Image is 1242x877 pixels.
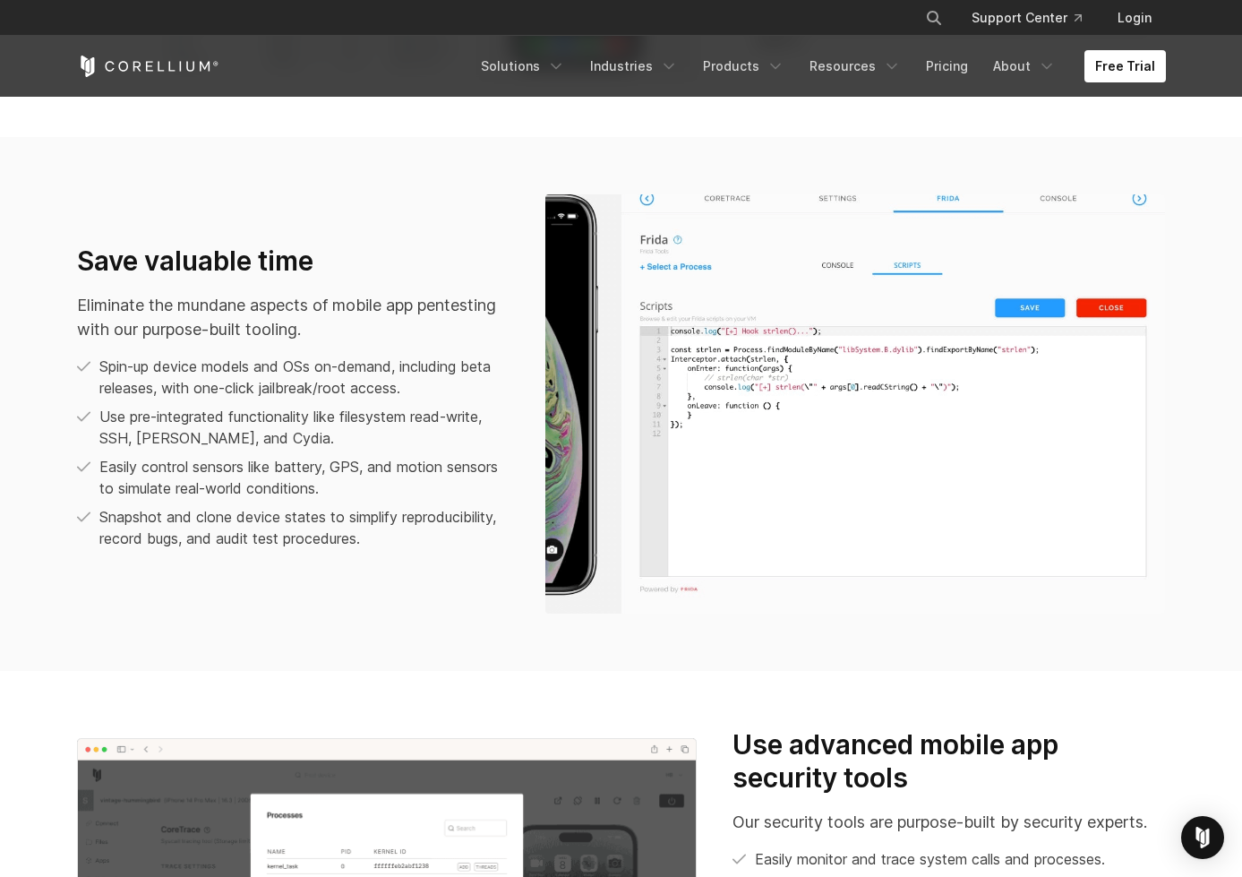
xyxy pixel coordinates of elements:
[470,50,1166,82] div: Navigation Menu
[77,293,510,341] p: Eliminate the mundane aspects of mobile app pentesting with our purpose-built tooling.
[732,728,1165,795] h3: Use advanced mobile app security tools
[579,50,689,82] a: Industries
[99,406,510,449] p: Use pre-integrated functionality like filesystem read-write, SSH, [PERSON_NAME], and Cydia.
[692,50,795,82] a: Products
[957,2,1096,34] a: Support Center
[545,194,1166,614] img: Screenshot of Corellium's Frida in scripts.
[799,50,912,82] a: Resources
[982,50,1066,82] a: About
[77,245,510,279] h3: Save valuable time
[1103,2,1166,34] a: Login
[732,810,1165,834] p: Our security tools are purpose-built by security experts.
[99,456,510,499] p: Easily control sensors like battery, GPS, and motion sensors to simulate real-world conditions.
[904,2,1166,34] div: Navigation Menu
[99,506,510,549] p: Snapshot and clone device states to simplify reproducibility, record bugs, and audit test procedu...
[918,2,950,34] button: Search
[77,56,219,77] a: Corellium Home
[99,356,510,399] p: Spin-up device models and OSs on-demand, including beta releases, with one-click jailbreak/root a...
[915,50,979,82] a: Pricing
[755,848,1105,870] p: Easily monitor and trace system calls and processes.
[470,50,576,82] a: Solutions
[1084,50,1166,82] a: Free Trial
[1181,816,1224,859] div: Open Intercom Messenger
